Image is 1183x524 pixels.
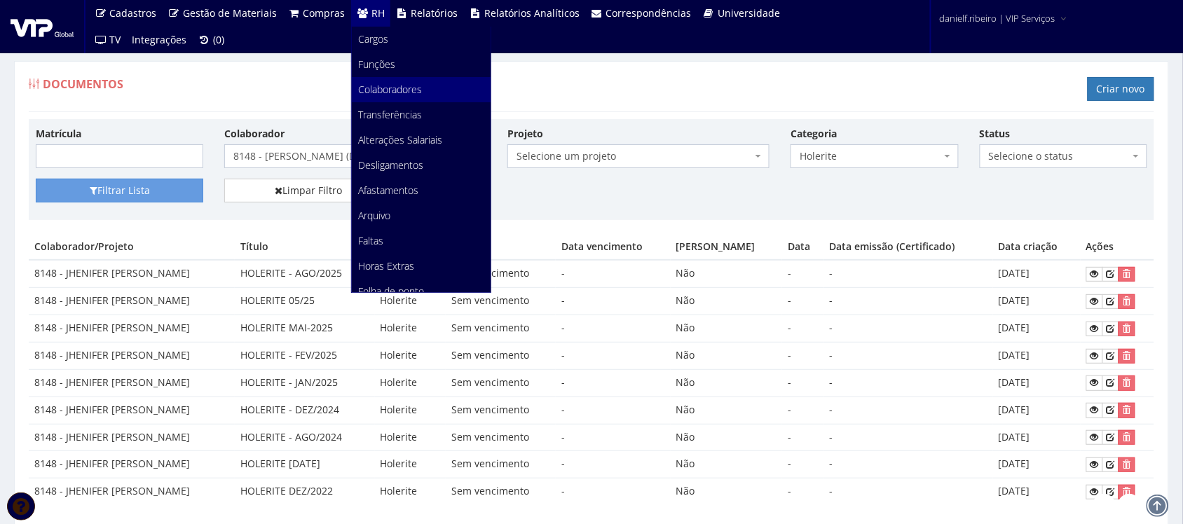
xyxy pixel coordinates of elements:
[446,478,556,505] td: Sem vencimento
[556,397,670,424] td: -
[446,260,556,287] td: Sem vencimento
[782,369,823,397] td: -
[352,27,491,52] a: Cargos
[29,451,235,478] td: 8148 - JHENIFER [PERSON_NAME]
[940,11,1055,25] span: danielf.ribeiro | VIP Serviços
[824,478,993,505] td: -
[29,234,235,260] th: Colaborador/Projeto
[359,259,415,273] span: Horas Extras
[224,144,486,168] span: 8148 - JHENIFER PAULUS RODRIGUES (Desligado)
[824,451,993,478] td: -
[193,27,231,53] a: (0)
[800,149,941,163] span: Holerite
[352,279,491,304] a: Folha de ponto
[782,397,823,424] td: -
[446,369,556,397] td: Sem vencimento
[556,424,670,451] td: -
[993,234,1081,260] th: Data criação
[29,342,235,369] td: 8148 - JHENIFER [PERSON_NAME]
[782,478,823,505] td: -
[89,27,127,53] a: TV
[110,33,121,46] span: TV
[671,260,783,287] td: Não
[993,288,1081,315] td: [DATE]
[43,76,123,92] span: Documentos
[235,369,374,397] td: HOLERITE - JAN/2025
[671,315,783,343] td: Não
[303,6,346,20] span: Compras
[375,288,446,315] td: Holerite
[782,451,823,478] td: -
[224,179,392,202] a: Limpar Filtro
[993,451,1081,478] td: [DATE]
[29,288,235,315] td: 8148 - JHENIFER [PERSON_NAME]
[556,234,670,260] th: Data vencimento
[989,149,1130,163] span: Selecione o status
[352,127,491,153] a: Alterações Salariais
[671,424,783,451] td: Não
[110,6,157,20] span: Cadastros
[235,315,374,343] td: HOLERITE MAI-2025
[371,6,385,20] span: RH
[556,288,670,315] td: -
[824,424,993,451] td: -
[782,315,823,343] td: -
[359,32,389,46] span: Cargos
[993,424,1081,451] td: [DATE]
[352,52,491,77] a: Funções
[224,127,285,141] label: Colaborador
[556,342,670,369] td: -
[671,451,783,478] td: Não
[782,342,823,369] td: -
[375,315,446,343] td: Holerite
[782,288,823,315] td: -
[556,369,670,397] td: -
[375,424,446,451] td: Holerite
[235,234,374,260] th: Título
[235,288,374,315] td: HOLERITE 05/25
[411,6,458,20] span: Relatórios
[1088,77,1154,101] a: Criar novo
[671,478,783,505] td: Não
[235,397,374,424] td: HOLERITE - DEZ/2024
[352,77,491,102] a: Colaboradores
[183,6,277,20] span: Gestão de Materiais
[980,144,1147,168] span: Selecione o status
[235,478,374,505] td: HOLERITE DEZ/2022
[29,424,235,451] td: 8148 - JHENIFER [PERSON_NAME]
[993,342,1081,369] td: [DATE]
[235,342,374,369] td: HOLERITE - FEV/2025
[824,234,993,260] th: Data emissão (Certificado)
[993,397,1081,424] td: [DATE]
[718,6,780,20] span: Universidade
[606,6,692,20] span: Correspondências
[507,127,543,141] label: Projeto
[375,451,446,478] td: Holerite
[507,144,770,168] span: Selecione um projeto
[359,184,419,197] span: Afastamentos
[993,478,1081,505] td: [DATE]
[235,424,374,451] td: HOLERITE - AGO/2024
[993,315,1081,343] td: [DATE]
[446,315,556,343] td: Sem vencimento
[359,108,423,121] span: Transferências
[352,102,491,127] a: Transferências
[824,288,993,315] td: -
[359,284,425,298] span: Folha de ponto
[359,83,423,96] span: Colaboradores
[352,153,491,178] a: Desligamentos
[980,127,1011,141] label: Status
[359,209,391,222] span: Arquivo
[517,149,752,163] span: Selecione um projeto
[671,234,783,260] th: [PERSON_NAME]
[36,127,81,141] label: Matrícula
[132,33,187,46] span: Integrações
[556,478,670,505] td: -
[375,369,446,397] td: Holerite
[824,315,993,343] td: -
[127,27,193,53] a: Integrações
[213,33,224,46] span: (0)
[791,127,837,141] label: Categoria
[359,158,424,172] span: Desligamentos
[235,451,374,478] td: HOLERITE [DATE]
